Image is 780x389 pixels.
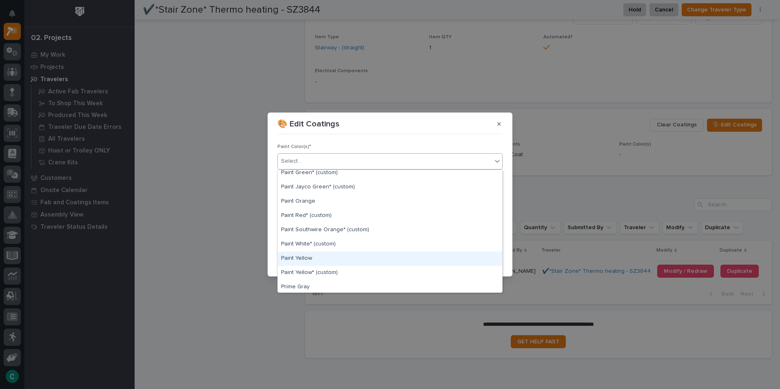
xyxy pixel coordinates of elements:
div: Paint White* (custom) [278,237,502,252]
div: Paint Red* (custom) [278,209,502,223]
span: Paint Color(s) [277,144,311,149]
div: Paint Southwire Orange* (custom) [278,223,502,237]
div: Paint Green* (custom) [278,166,502,180]
p: 🎨 Edit Coatings [277,119,339,129]
div: Prime Gray [278,280,502,294]
div: Paint Yellow* (custom) [278,266,502,280]
div: Paint Jayco Green* (custom) [278,180,502,194]
div: Paint Yellow [278,252,502,266]
div: Paint Orange [278,194,502,209]
div: Select... [281,157,301,166]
